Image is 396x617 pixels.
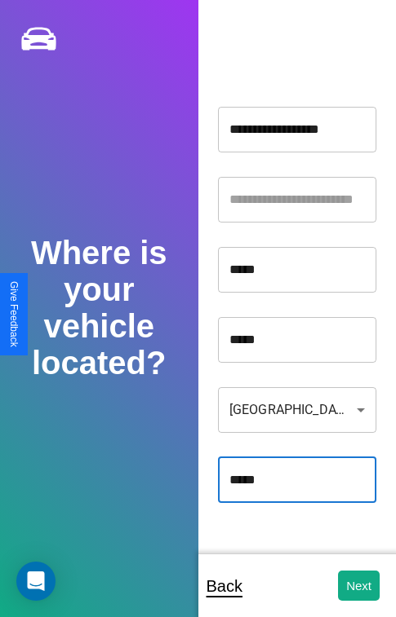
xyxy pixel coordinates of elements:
p: Back [207,571,242,601]
div: Give Feedback [8,281,20,347]
button: Next [338,571,380,601]
h2: Where is your vehicle located? [20,235,178,381]
div: [GEOGRAPHIC_DATA] [218,387,376,433]
div: Open Intercom Messenger [16,562,56,601]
